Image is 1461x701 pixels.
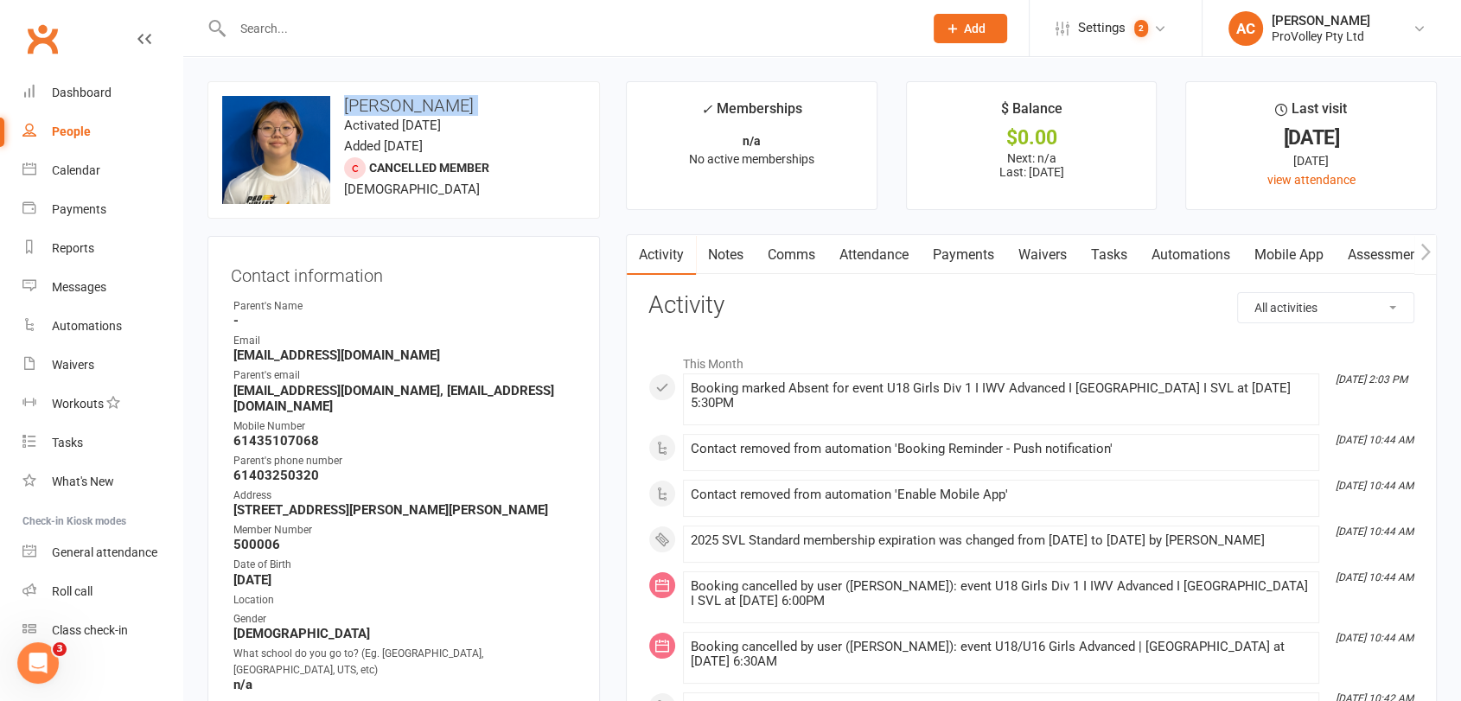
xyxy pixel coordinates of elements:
h3: Activity [648,292,1414,319]
a: Workouts [22,385,182,424]
div: What school do you go to? (Eg. [GEOGRAPHIC_DATA], [GEOGRAPHIC_DATA], UTS, etc) [233,646,577,679]
div: Reports [52,241,94,255]
a: Comms [756,235,827,275]
a: Clubworx [21,17,64,61]
li: This Month [648,346,1414,373]
div: Calendar [52,163,100,177]
strong: n/a [233,677,577,692]
div: $ Balance [1000,98,1062,129]
strong: [EMAIL_ADDRESS][DOMAIN_NAME] [233,347,577,363]
a: Reports [22,229,182,268]
div: 2025 SVL Standard membership expiration was changed from [DATE] to [DATE] by [PERSON_NAME] [691,533,1311,548]
div: Roll call [52,584,93,598]
a: Waivers [1006,235,1079,275]
span: 2 [1134,20,1148,37]
i: [DATE] 10:44 AM [1336,571,1413,583]
a: General attendance kiosk mode [22,533,182,572]
a: Class kiosk mode [22,611,182,650]
iframe: Intercom live chat [17,642,59,684]
a: Automations [22,307,182,346]
div: ProVolley Pty Ltd [1272,29,1370,44]
button: Add [934,14,1007,43]
i: [DATE] 10:44 AM [1336,480,1413,492]
h3: [PERSON_NAME] [222,96,585,115]
a: What's New [22,462,182,501]
div: Gender [233,611,577,628]
a: Waivers [22,346,182,385]
div: Class check-in [52,623,128,637]
div: [DATE] [1202,129,1420,147]
i: [DATE] 10:44 AM [1336,434,1413,446]
i: [DATE] 10:44 AM [1336,526,1413,538]
strong: 61403250320 [233,468,577,483]
div: Contact removed from automation 'Booking Reminder - Push notification' [691,442,1311,456]
strong: 500006 [233,537,577,552]
a: Tasks [22,424,182,462]
a: People [22,112,182,151]
strong: - [233,313,577,328]
a: Dashboard [22,73,182,112]
span: Cancelled member [369,161,489,175]
div: Automations [52,319,122,333]
div: [DATE] [1202,151,1420,170]
img: image1721276885.png [222,96,330,204]
span: [DEMOGRAPHIC_DATA] [344,182,480,197]
a: Automations [1139,235,1242,275]
strong: [EMAIL_ADDRESS][DOMAIN_NAME], [EMAIL_ADDRESS][DOMAIN_NAME] [233,383,577,414]
time: Added [DATE] [344,138,423,154]
div: General attendance [52,545,157,559]
strong: [DATE] [233,572,577,588]
div: Contact removed from automation 'Enable Mobile App' [691,488,1311,502]
div: Memberships [701,98,802,130]
strong: 61435107068 [233,433,577,449]
i: ✓ [701,101,712,118]
a: Tasks [1079,235,1139,275]
i: [DATE] 10:44 AM [1336,632,1413,644]
div: Location [233,592,577,609]
time: Activated [DATE] [344,118,441,133]
div: Last visit [1275,98,1347,129]
a: Attendance [827,235,921,275]
a: Payments [22,190,182,229]
span: No active memberships [689,152,814,166]
strong: n/a [743,134,761,148]
div: Address [233,488,577,504]
div: Payments [52,202,106,216]
a: Roll call [22,572,182,611]
div: Mobile Number [233,418,577,435]
div: [PERSON_NAME] [1272,13,1370,29]
div: Date of Birth [233,557,577,573]
a: Notes [696,235,756,275]
div: Parent's phone number [233,453,577,469]
div: Workouts [52,397,104,411]
div: Booking marked Absent for event U18 Girls Div 1 I IWV Advanced I [GEOGRAPHIC_DATA] I SVL at [DATE... [691,381,1311,411]
div: $0.00 [922,129,1141,147]
a: Calendar [22,151,182,190]
div: Tasks [52,436,83,449]
input: Search... [227,16,911,41]
div: What's New [52,475,114,488]
strong: [STREET_ADDRESS][PERSON_NAME][PERSON_NAME] [233,502,577,518]
a: view attendance [1267,173,1356,187]
strong: [DEMOGRAPHIC_DATA] [233,626,577,641]
div: People [52,124,91,138]
span: Add [964,22,986,35]
h3: Contact information [231,259,577,285]
div: AC [1228,11,1263,46]
div: Parent's email [233,367,577,384]
div: Dashboard [52,86,112,99]
a: Messages [22,268,182,307]
p: Next: n/a Last: [DATE] [922,151,1141,179]
div: Messages [52,280,106,294]
div: Booking cancelled by user ([PERSON_NAME]): event U18 Girls Div 1 I IWV Advanced I [GEOGRAPHIC_DAT... [691,579,1311,609]
a: Assessments [1336,235,1441,275]
a: Payments [921,235,1006,275]
div: Booking cancelled by user ([PERSON_NAME]): event U18/U16 Girls Advanced | [GEOGRAPHIC_DATA] at [D... [691,640,1311,669]
a: Mobile App [1242,235,1336,275]
div: Member Number [233,522,577,538]
div: Waivers [52,358,94,372]
div: Email [233,333,577,349]
span: Settings [1078,9,1126,48]
a: Activity [627,235,696,275]
span: 3 [53,642,67,656]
